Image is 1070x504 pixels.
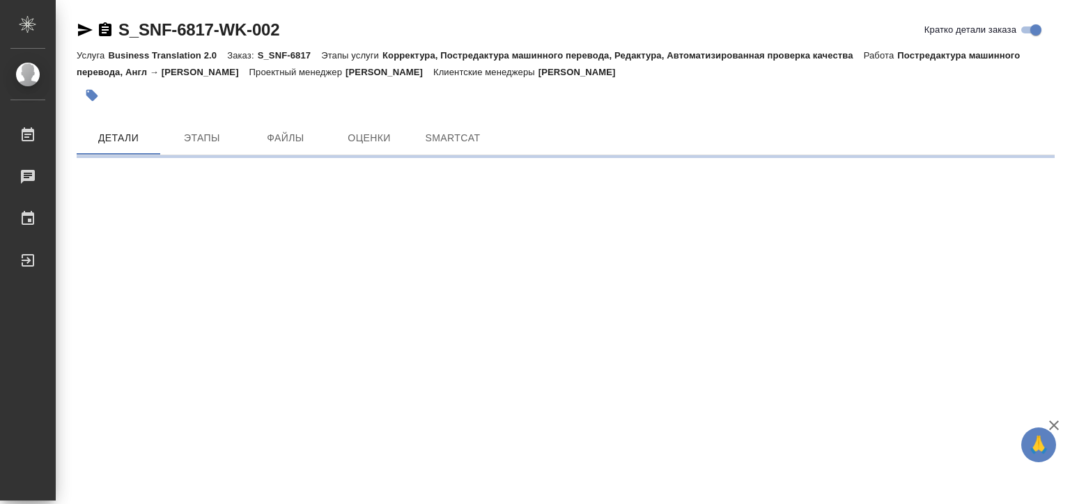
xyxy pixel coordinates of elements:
[924,23,1016,37] span: Кратко детали заказа
[227,50,257,61] p: Заказ:
[108,50,227,61] p: Business Translation 2.0
[77,50,108,61] p: Услуга
[346,67,433,77] p: [PERSON_NAME]
[77,80,107,111] button: Добавить тэг
[864,50,898,61] p: Работа
[77,22,93,38] button: Скопировать ссылку для ЯМессенджера
[97,22,114,38] button: Скопировать ссылку
[336,129,403,147] span: Оценки
[321,50,382,61] p: Этапы услуги
[1027,430,1050,459] span: 🙏
[169,129,235,147] span: Этапы
[85,129,152,147] span: Детали
[419,129,486,147] span: SmartCat
[1021,427,1056,462] button: 🙏
[382,50,864,61] p: Корректура, Постредактура машинного перевода, Редактура, Автоматизированная проверка качества
[433,67,538,77] p: Клиентские менеджеры
[249,67,346,77] p: Проектный менеджер
[258,50,322,61] p: S_SNF-6817
[118,20,279,39] a: S_SNF-6817-WK-002
[252,129,319,147] span: Файлы
[538,67,626,77] p: [PERSON_NAME]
